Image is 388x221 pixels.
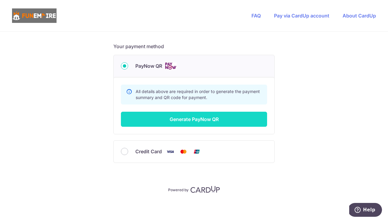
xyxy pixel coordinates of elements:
p: Powered by [168,186,189,192]
a: FAQ [251,13,261,19]
img: Mastercard [177,148,189,155]
img: Union Pay [191,148,203,155]
div: Credit Card Visa Mastercard Union Pay [121,148,267,155]
img: Cards logo [165,62,177,70]
div: PayNow QR Cards logo [121,62,267,70]
img: Visa [164,148,176,155]
iframe: Opens a widget where you can find more information [349,203,382,218]
a: Pay via CardUp account [274,13,329,19]
span: PayNow QR [135,62,162,70]
button: Generate PayNow QR [121,112,267,127]
h5: Your payment method [113,43,275,50]
span: All details above are required in order to generate the payment summary and QR code for payment. [136,89,260,100]
span: Credit Card [135,148,162,155]
a: About CardUp [343,13,376,19]
img: CardUp [190,186,220,193]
